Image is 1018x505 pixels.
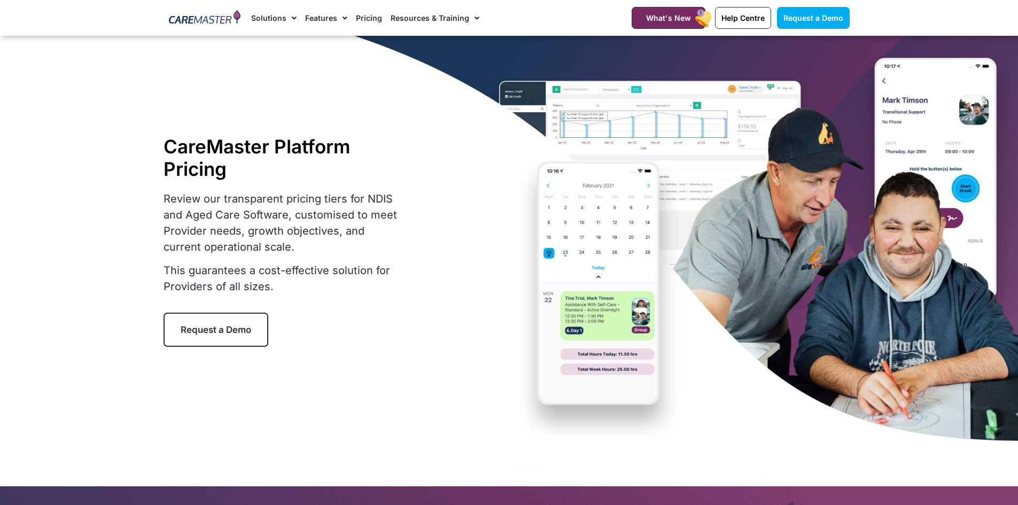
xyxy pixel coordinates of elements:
span: What's New [646,13,691,22]
span: Request a Demo [181,324,251,335]
h1: CareMaster Platform Pricing [164,135,404,180]
img: CareMaster Logo [169,10,241,26]
p: This guarantees a cost-effective solution for Providers of all sizes. [164,262,404,294]
a: Request a Demo [777,7,850,29]
a: Help Centre [715,7,771,29]
a: What's New [632,7,705,29]
a: Request a Demo [164,313,268,347]
span: Help Centre [721,13,765,22]
span: Request a Demo [783,13,843,22]
p: Review our transparent pricing tiers for NDIS and Aged Care Software, customised to meet Provider... [164,191,404,255]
